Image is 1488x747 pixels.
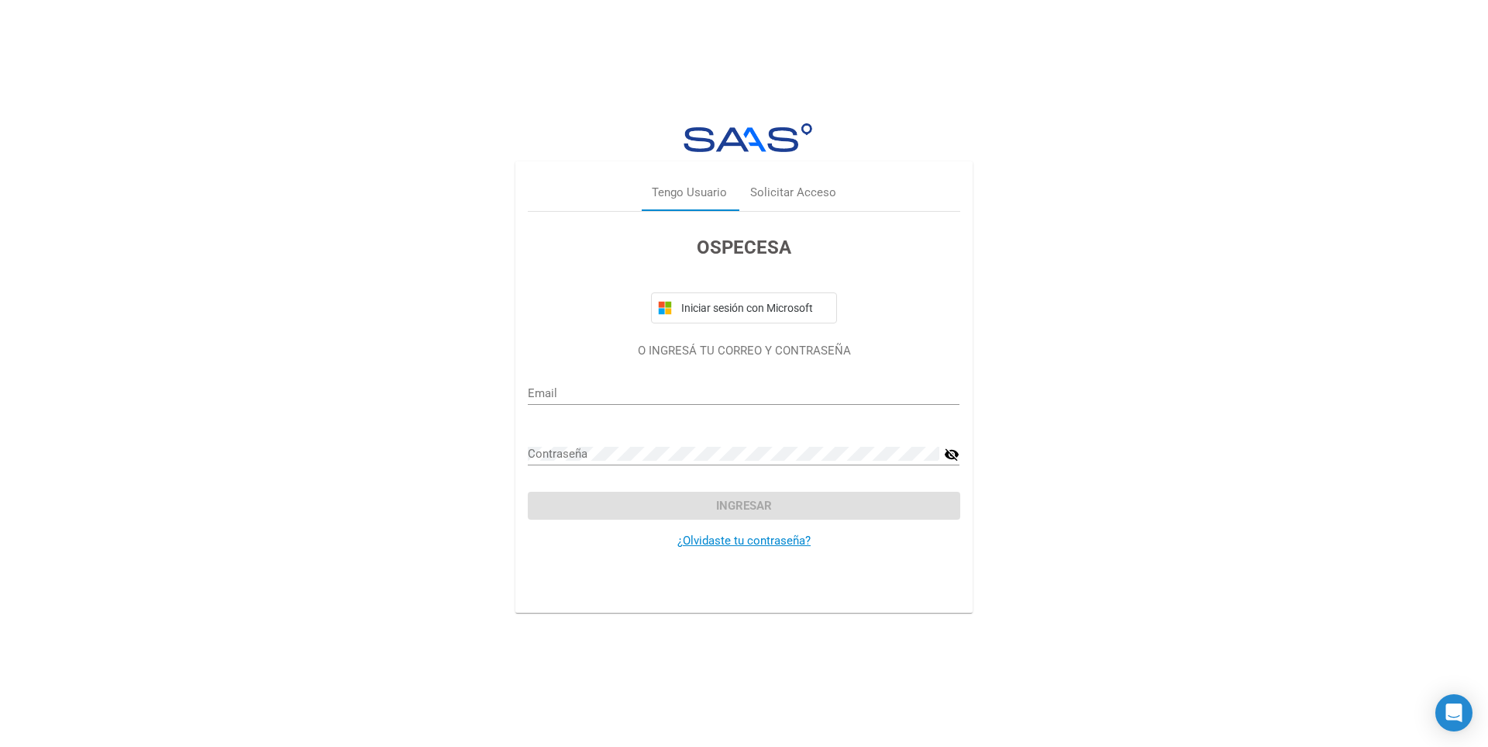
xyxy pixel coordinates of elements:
h3: OSPECESA [528,233,959,261]
mat-icon: visibility_off [944,445,959,464]
p: O INGRESÁ TU CORREO Y CONTRASEÑA [528,342,959,360]
div: Tengo Usuario [652,184,727,202]
div: Open Intercom Messenger [1435,694,1472,731]
button: Iniciar sesión con Microsoft [651,292,837,323]
span: Iniciar sesión con Microsoft [678,302,830,314]
span: Ingresar [716,499,772,513]
a: ¿Olvidaste tu contraseña? [677,534,811,548]
div: Solicitar Acceso [750,184,836,202]
button: Ingresar [528,492,959,520]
